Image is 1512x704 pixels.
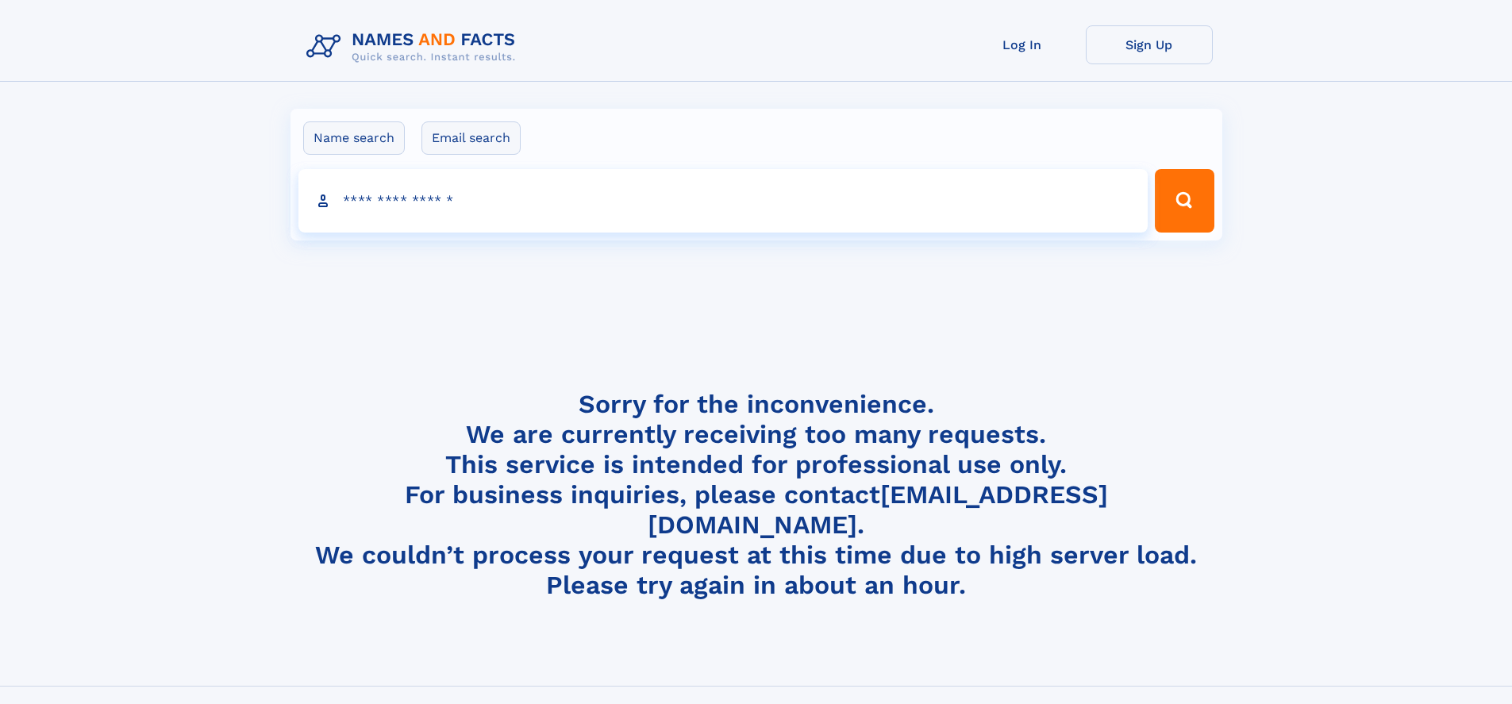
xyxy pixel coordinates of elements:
[1155,169,1214,233] button: Search Button
[303,121,405,155] label: Name search
[300,25,529,68] img: Logo Names and Facts
[648,479,1108,540] a: [EMAIL_ADDRESS][DOMAIN_NAME]
[298,169,1148,233] input: search input
[1086,25,1213,64] a: Sign Up
[959,25,1086,64] a: Log In
[421,121,521,155] label: Email search
[300,389,1213,601] h4: Sorry for the inconvenience. We are currently receiving too many requests. This service is intend...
